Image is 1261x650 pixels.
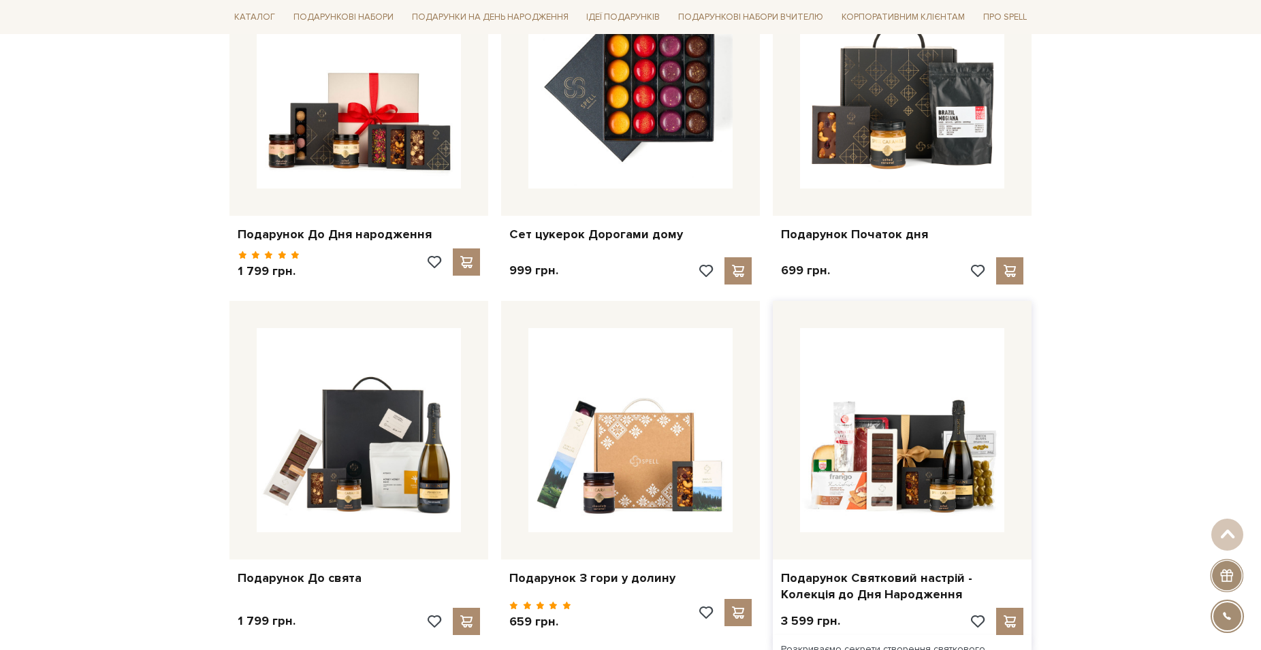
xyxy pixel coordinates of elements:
[509,570,752,586] a: Подарунок З гори у долину
[509,263,558,278] p: 999 грн.
[509,614,571,630] p: 659 грн.
[238,613,296,629] p: 1 799 грн.
[406,7,574,28] a: Подарунки на День народження
[781,570,1023,602] a: Подарунок Святковий настрій - Колекція до Дня Народження
[238,570,480,586] a: Подарунок До свята
[673,5,829,29] a: Подарункові набори Вчителю
[238,227,480,242] a: Подарунок До Дня народження
[781,263,830,278] p: 699 грн.
[229,7,281,28] a: Каталог
[781,613,840,629] p: 3 599 грн.
[288,7,399,28] a: Подарункові набори
[581,7,665,28] a: Ідеї подарунків
[509,227,752,242] a: Сет цукерок Дорогами дому
[781,227,1023,242] a: Подарунок Початок дня
[836,7,970,28] a: Корпоративним клієнтам
[238,263,300,279] p: 1 799 грн.
[978,7,1032,28] a: Про Spell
